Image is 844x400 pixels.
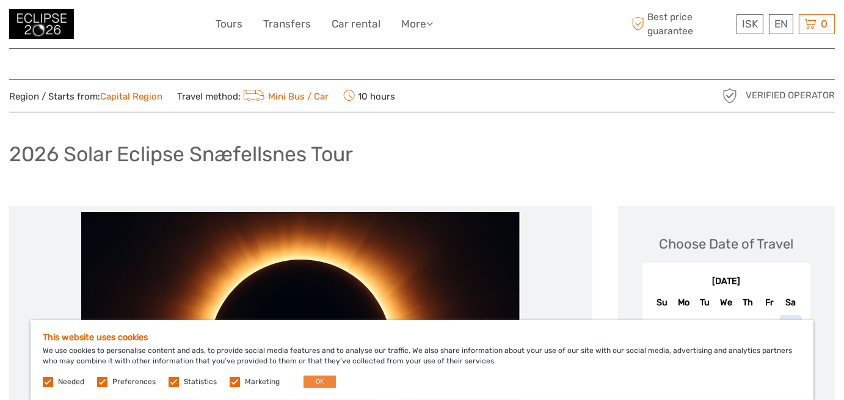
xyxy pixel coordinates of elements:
[694,315,716,335] div: Not available Tuesday, September 2nd, 2025
[184,377,217,387] label: Statistics
[263,15,311,33] a: Transfers
[31,320,813,400] div: We use cookies to personalise content and ads, to provide social media features and to analyse ou...
[716,315,737,335] div: Not available Wednesday, September 3rd, 2025
[673,315,694,335] div: Not available Monday, September 1st, 2025
[177,87,329,104] span: Travel method:
[759,294,780,311] div: Fr
[716,294,737,311] div: We
[58,377,84,387] label: Needed
[628,10,733,37] span: Best price guarantee
[17,21,138,31] p: We're away right now. Please check back later!
[780,315,801,335] div: Not available Saturday, September 6th, 2025
[100,91,162,102] a: Capital Region
[112,377,156,387] label: Preferences
[9,9,74,39] img: 3312-44506bfc-dc02-416d-ac4c-c65cb0cf8db4_logo_small.jpg
[651,294,672,311] div: Su
[241,91,329,102] a: Mini Bus / Car
[642,275,810,288] div: [DATE]
[673,294,694,311] div: Mo
[343,87,395,104] span: 10 hours
[9,90,162,103] span: Region / Starts from:
[9,142,353,167] h1: 2026 Solar Eclipse Snæfellsnes Tour
[746,89,835,102] span: Verified Operator
[401,15,433,33] a: More
[304,376,336,388] button: OK
[720,86,740,106] img: verified_operator_grey_128.png
[737,315,759,335] div: Not available Thursday, September 4th, 2025
[769,14,793,34] div: EN
[737,294,759,311] div: Th
[694,294,716,311] div: Tu
[651,315,672,335] div: Not available Sunday, August 31st, 2025
[245,377,280,387] label: Marketing
[660,235,794,253] div: Choose Date of Travel
[140,19,155,34] button: Open LiveChat chat widget
[759,315,780,335] div: Not available Friday, September 5th, 2025
[332,15,380,33] a: Car rental
[43,332,801,343] h5: This website uses cookies
[216,15,242,33] a: Tours
[780,294,801,311] div: Sa
[819,18,829,30] span: 0
[742,18,758,30] span: ISK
